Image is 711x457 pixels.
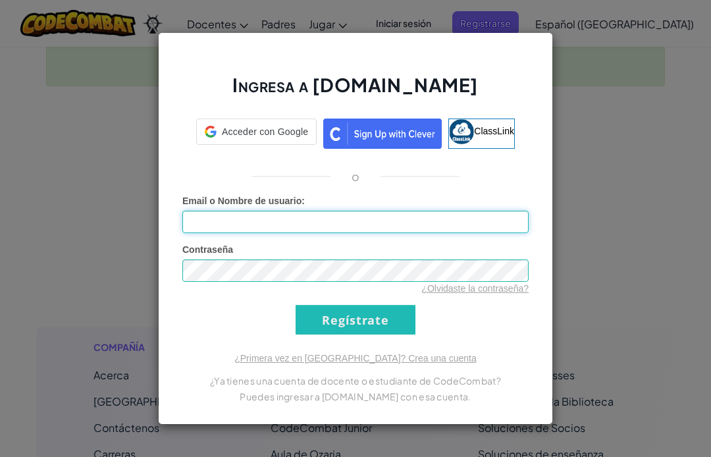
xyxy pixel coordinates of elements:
p: ¿Ya tienes una cuenta de docente o estudiante de CodeCombat? [182,373,529,389]
input: Regístrate [296,305,415,335]
h2: Ingresa a [DOMAIN_NAME] [182,72,529,111]
a: ¿Primera vez en [GEOGRAPHIC_DATA]? Crea una cuenta [234,353,477,363]
p: Puedes ingresar a [DOMAIN_NAME] con esa cuenta. [182,389,529,404]
span: Contraseña [182,244,233,255]
span: Email o Nombre de usuario [182,196,302,206]
div: Acceder con Google [196,119,317,145]
img: clever_sso_button@2x.png [323,119,442,149]
p: o [352,169,359,184]
a: Acceder con Google [196,119,317,149]
span: Acceder con Google [222,125,308,138]
img: classlink-logo-small.png [449,119,474,144]
a: ¿Olvidaste la contraseña? [421,283,529,294]
span: ClassLink [474,126,514,136]
label: : [182,194,305,207]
